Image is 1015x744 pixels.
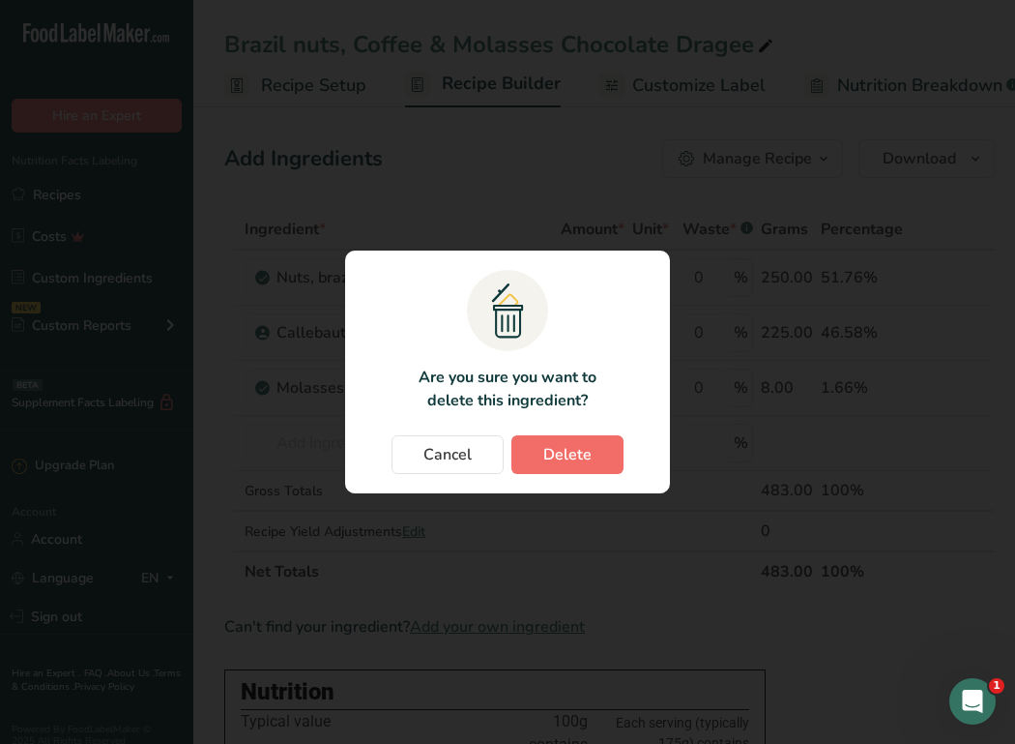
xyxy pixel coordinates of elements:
[391,435,504,474] button: Cancel
[423,443,472,466] span: Cancel
[989,678,1004,694] span: 1
[543,443,592,466] span: Delete
[511,435,623,474] button: Delete
[949,678,996,725] iframe: Intercom live chat
[407,366,607,412] p: Are you sure you want to delete this ingredient?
